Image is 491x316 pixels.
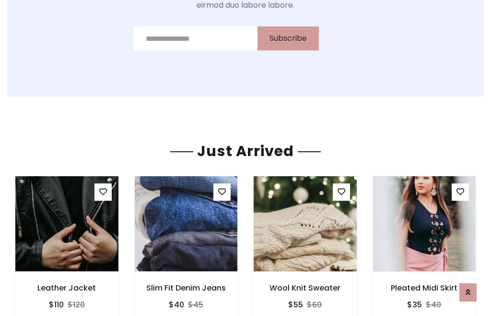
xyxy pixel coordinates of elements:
h6: $40 [169,300,184,309]
del: $60 [307,299,322,310]
h6: $55 [288,300,303,309]
h6: $35 [407,300,422,309]
h6: Pleated Midi Skirt [373,283,477,292]
del: $45 [188,299,203,310]
h6: Slim Fit Denim Jeans [134,283,238,292]
span: Just Arrived [193,141,298,161]
h6: $110 [49,300,64,309]
del: $120 [68,299,85,310]
h6: Wool Knit Sweater [253,283,357,292]
del: $40 [426,299,441,310]
h6: Leather Jacket [15,283,119,292]
button: Subscribe [257,26,319,50]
